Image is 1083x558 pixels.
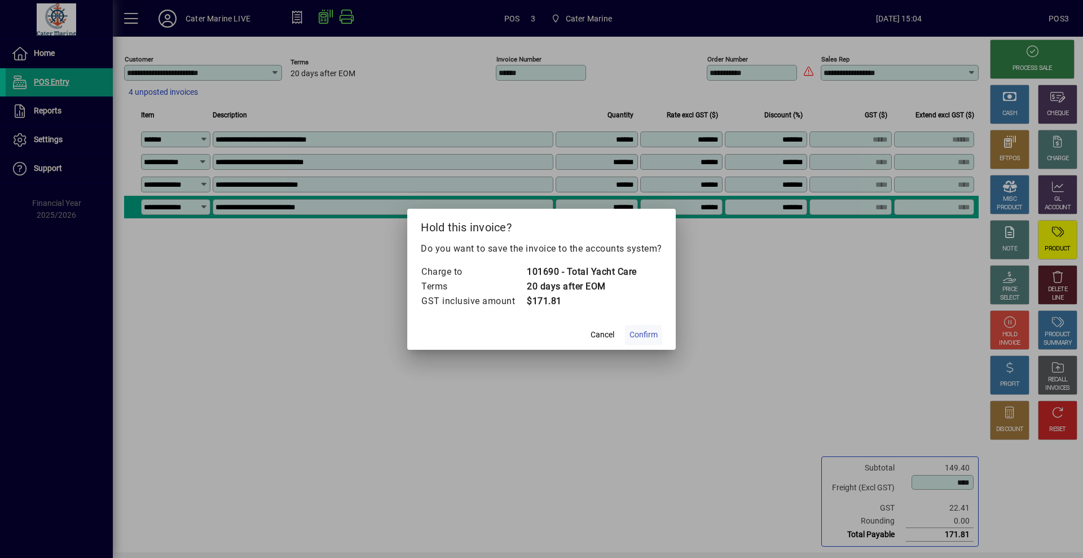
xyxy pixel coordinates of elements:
span: Confirm [629,329,658,341]
p: Do you want to save the invoice to the accounts system? [421,242,662,256]
td: Charge to [421,265,526,279]
td: 20 days after EOM [526,279,637,294]
button: Confirm [625,325,662,345]
td: 101690 - Total Yacht Care [526,265,637,279]
span: Cancel [591,329,614,341]
td: $171.81 [526,294,637,309]
td: GST inclusive amount [421,294,526,309]
h2: Hold this invoice? [407,209,676,241]
button: Cancel [584,325,620,345]
td: Terms [421,279,526,294]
